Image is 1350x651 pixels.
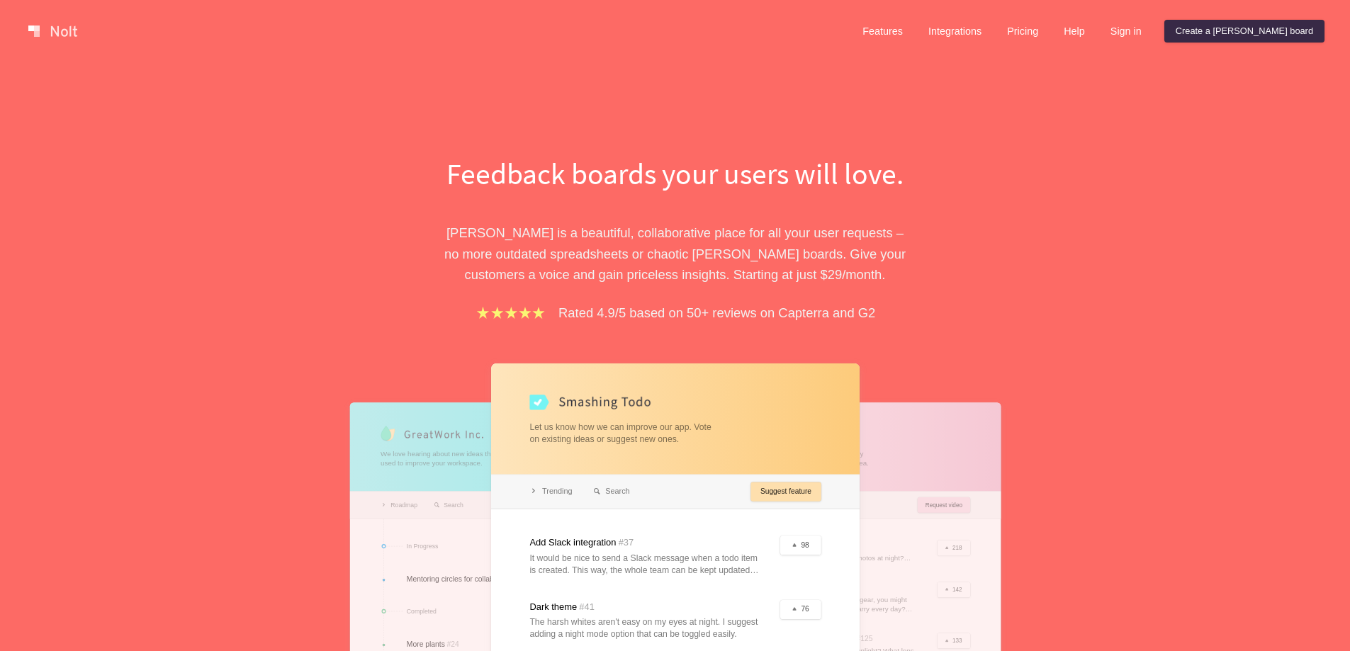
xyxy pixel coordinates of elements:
a: Integrations [917,20,993,43]
p: Rated 4.9/5 based on 50+ reviews on Capterra and G2 [558,302,875,323]
a: Sign in [1099,20,1153,43]
a: Pricing [996,20,1050,43]
p: [PERSON_NAME] is a beautiful, collaborative place for all your user requests – no more outdated s... [431,222,920,285]
a: Create a [PERSON_NAME] board [1164,20,1324,43]
a: Help [1052,20,1096,43]
a: Features [851,20,914,43]
img: stars.b067e34983.png [475,305,547,321]
h1: Feedback boards your users will love. [431,153,920,194]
